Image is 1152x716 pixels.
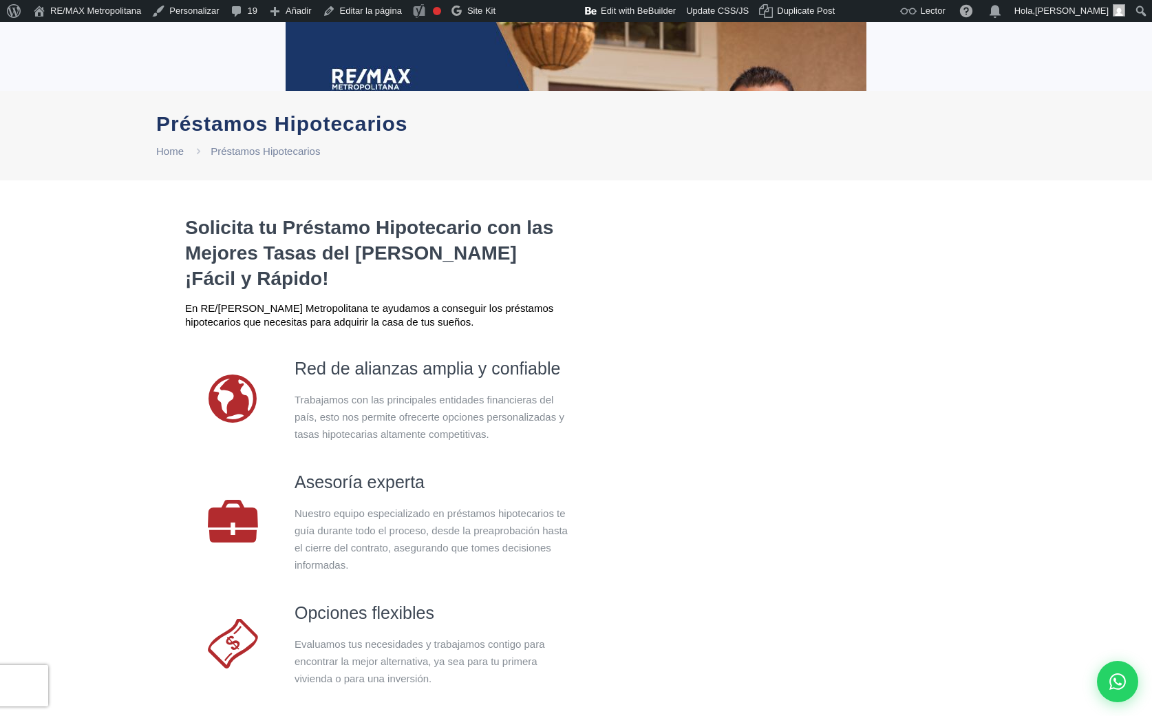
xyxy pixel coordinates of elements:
[185,302,568,329] span: En RE/[PERSON_NAME] Metropolitana te ayudamos a conseguir los préstamos hipotecarios que necesita...
[156,112,996,136] h1: Préstamos Hipotecarios
[295,357,568,381] h3: Red de alianzas amplia y confiable
[211,143,320,160] li: Préstamos Hipotecarios
[433,7,441,15] div: Necesita mejorar
[185,215,568,291] h2: Solicita tu Préstamo Hipotecario con las Mejores Tasas del [PERSON_NAME] ¡Fácil y Rápido!
[295,505,568,573] div: Nuestro equipo especializado en préstamos hipotecarios te guía durante todo el proceso, desde la ...
[508,3,585,19] img: Visitas de 48 horas. Haz clic para ver más estadísticas del sitio.
[295,391,568,443] div: Trabajamos con las principales entidades financieras del país, esto nos permite ofrecerte opcione...
[295,635,568,687] div: Evaluamos tus necesidades y trabajamos contigo para encontrar la mejor alternativa, ya sea para t...
[295,601,568,625] h3: Opciones flexibles
[156,145,184,157] a: Home
[467,6,495,16] span: Site Kit
[295,470,568,494] h3: Asesoría experta
[1035,6,1109,16] span: [PERSON_NAME]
